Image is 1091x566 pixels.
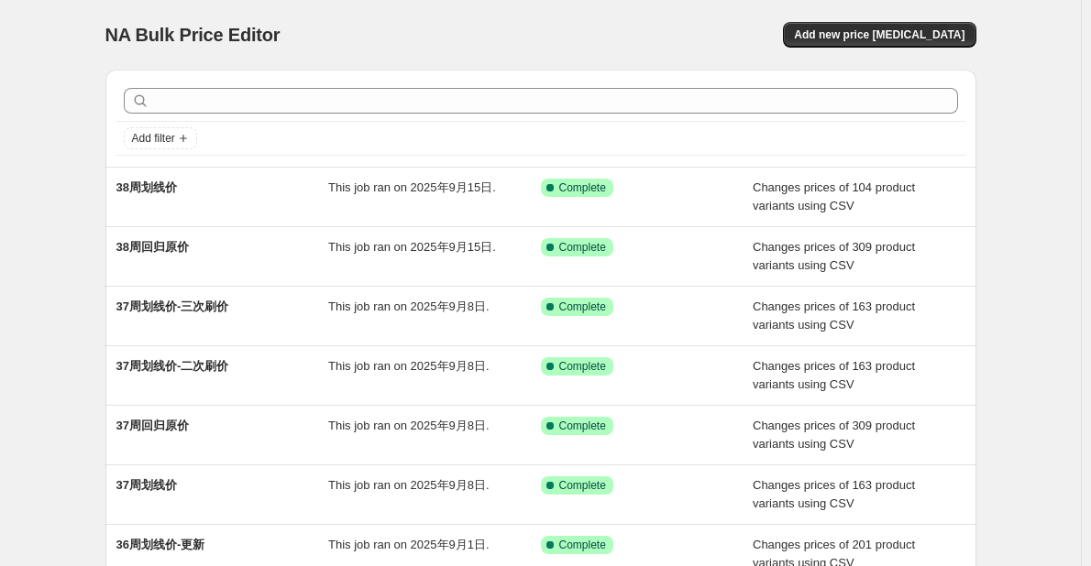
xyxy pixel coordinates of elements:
[753,299,915,332] span: Changes prices of 163 product variants using CSV
[753,240,915,272] span: Changes prices of 309 product variants using CSV
[559,240,606,255] span: Complete
[116,419,189,432] span: 37周回归原价
[559,419,606,433] span: Complete
[116,359,229,373] span: 37周划线价-二次刷价
[328,359,490,373] span: This job ran on 2025年9月8日.
[753,419,915,451] span: Changes prices of 309 product variants using CSV
[753,180,915,212] span: Changes prices of 104 product variants using CSV
[753,359,915,391] span: Changes prices of 163 product variants using CSV
[116,538,205,551] span: 36周划线价-更新
[328,299,490,313] span: This job ran on 2025年9月8日.
[559,180,606,195] span: Complete
[328,180,496,194] span: This job ran on 2025年9月15日.
[783,22,975,48] button: Add new price [MEDICAL_DATA]
[105,25,281,45] span: NA Bulk Price Editor
[753,478,915,510] span: Changes prices of 163 product variants using CSV
[116,299,229,313] span: 37周划线价-三次刷价
[559,478,606,493] span: Complete
[794,27,964,42] span: Add new price [MEDICAL_DATA]
[328,478,490,492] span: This job ran on 2025年9月8日.
[328,240,496,254] span: This job ran on 2025年9月15日.
[116,478,177,492] span: 37周划线价
[328,419,490,432] span: This job ran on 2025年9月8日.
[328,538,490,551] span: This job ran on 2025年9月1日.
[116,240,189,254] span: 38周回归原价
[132,131,175,146] span: Add filter
[559,359,606,374] span: Complete
[559,538,606,552] span: Complete
[116,180,177,194] span: 38周划线价
[124,127,197,149] button: Add filter
[559,299,606,314] span: Complete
